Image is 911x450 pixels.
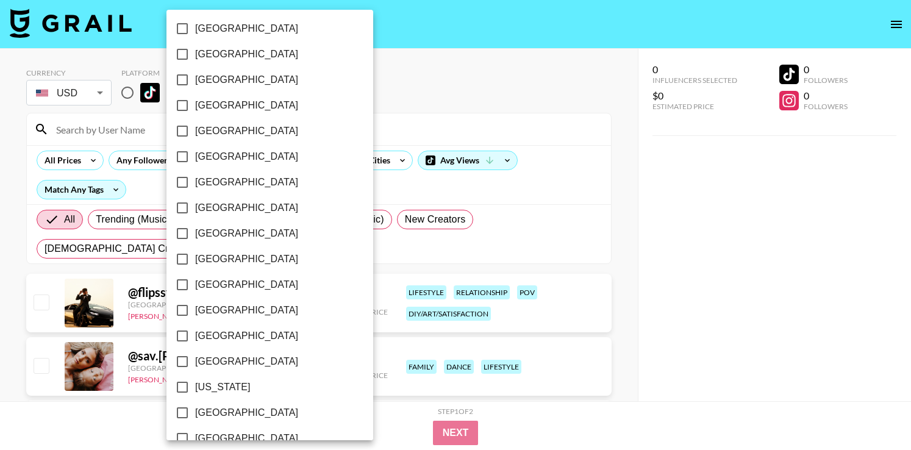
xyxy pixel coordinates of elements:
iframe: Drift Widget Chat Controller [850,389,896,435]
span: [GEOGRAPHIC_DATA] [195,431,298,446]
span: [GEOGRAPHIC_DATA] [195,149,298,164]
span: [GEOGRAPHIC_DATA] [195,124,298,138]
span: [GEOGRAPHIC_DATA] [195,354,298,369]
span: [GEOGRAPHIC_DATA] [195,252,298,266]
span: [US_STATE] [195,380,251,395]
span: [GEOGRAPHIC_DATA] [195,47,298,62]
span: [GEOGRAPHIC_DATA] [195,73,298,87]
span: [GEOGRAPHIC_DATA] [195,201,298,215]
span: [GEOGRAPHIC_DATA] [195,175,298,190]
span: [GEOGRAPHIC_DATA] [195,98,298,113]
span: [GEOGRAPHIC_DATA] [195,277,298,292]
span: [GEOGRAPHIC_DATA] [195,329,298,343]
span: [GEOGRAPHIC_DATA] [195,21,298,36]
span: [GEOGRAPHIC_DATA] [195,226,298,241]
span: [GEOGRAPHIC_DATA] [195,303,298,318]
span: [GEOGRAPHIC_DATA] [195,405,298,420]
